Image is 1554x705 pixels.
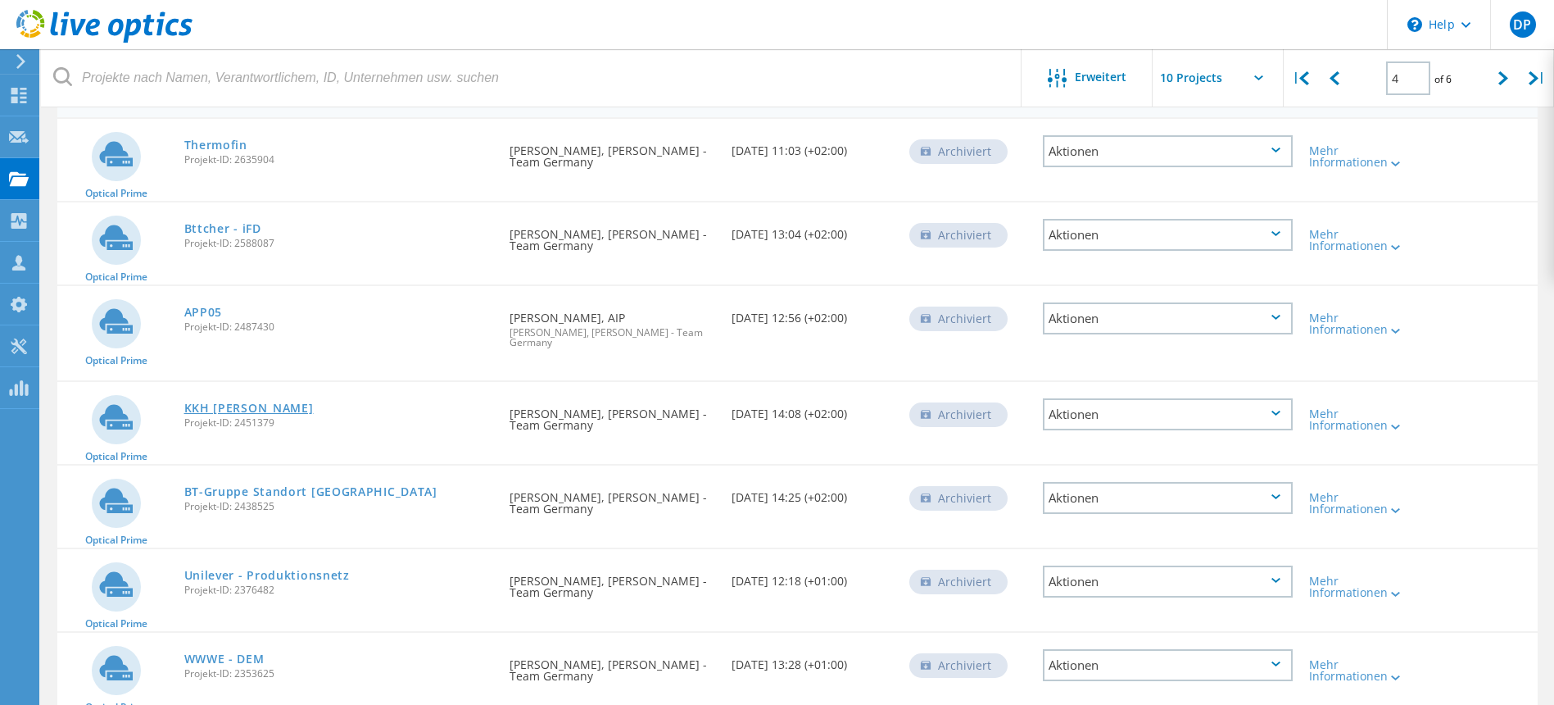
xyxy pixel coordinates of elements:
div: Aktionen [1043,482,1293,514]
span: Optical Prime [85,452,147,462]
div: Mehr Informationen [1309,575,1411,598]
a: Unilever - Produktionsnetz [184,570,350,581]
div: [DATE] 12:18 (+01:00) [723,549,901,603]
div: Mehr Informationen [1309,229,1411,252]
div: Aktionen [1043,398,1293,430]
div: Archiviert [909,486,1008,511]
div: [PERSON_NAME], [PERSON_NAME] - Team Germany [501,202,723,268]
div: Archiviert [909,403,1008,427]
div: Aktionen [1043,566,1293,598]
div: Archiviert [909,223,1008,248]
span: Optical Prime [85,189,147,198]
span: Projekt-ID: 2353625 [184,669,494,679]
span: Projekt-ID: 2635904 [184,155,494,165]
div: Aktionen [1043,135,1293,167]
div: Aktionen [1043,302,1293,334]
span: Optical Prime [85,356,147,366]
span: Projekt-ID: 2376482 [184,585,494,595]
span: Optical Prime [85,535,147,545]
a: Live Optics Dashboard [16,34,193,46]
div: Archiviert [909,307,1008,331]
div: Mehr Informationen [1309,312,1411,335]
div: [DATE] 13:04 (+02:00) [723,202,901,257]
a: KKH [PERSON_NAME] [184,403,314,414]
a: Thermofin [184,139,247,151]
svg: \n [1407,17,1422,32]
input: Projekte nach Namen, Verantwortlichem, ID, Unternehmen usw. suchen [41,49,1022,107]
span: Projekt-ID: 2487430 [184,322,494,332]
a: BT-Gruppe Standort [GEOGRAPHIC_DATA] [184,486,437,498]
div: | [1284,49,1317,107]
div: [PERSON_NAME], AIP [501,286,723,364]
span: DP [1513,18,1531,31]
span: of 6 [1434,72,1452,86]
div: Mehr Informationen [1309,408,1411,431]
span: Projekt-ID: 2438525 [184,502,494,512]
span: Optical Prime [85,272,147,282]
span: [PERSON_NAME], [PERSON_NAME] - Team Germany [510,328,715,348]
div: [PERSON_NAME], [PERSON_NAME] - Team Germany [501,633,723,698]
a: Bttcher - iFD [184,223,261,234]
div: [PERSON_NAME], [PERSON_NAME] - Team Germany [501,382,723,448]
div: | [1520,49,1554,107]
div: [PERSON_NAME], [PERSON_NAME] - Team Germany [501,466,723,531]
span: Projekt-ID: 2451379 [184,418,494,428]
div: Aktionen [1043,649,1293,681]
div: Mehr Informationen [1309,492,1411,515]
div: [DATE] 12:56 (+02:00) [723,286,901,340]
div: [DATE] 14:25 (+02:00) [723,466,901,520]
span: Projekt-ID: 2588087 [184,239,494,248]
div: Archiviert [909,139,1008,164]
div: Archiviert [909,653,1008,678]
div: Archiviert [909,570,1008,594]
div: Mehr Informationen [1309,659,1411,682]
div: Mehr Informationen [1309,145,1411,168]
div: Aktionen [1043,219,1293,251]
div: [PERSON_NAME], [PERSON_NAME] - Team Germany [501,549,723,615]
div: [PERSON_NAME], [PERSON_NAME] - Team Germany [501,119,723,184]
div: [DATE] 13:28 (+01:00) [723,633,901,687]
div: [DATE] 14:08 (+02:00) [723,382,901,436]
span: Optical Prime [85,619,147,629]
div: [DATE] 11:03 (+02:00) [723,119,901,173]
a: WWWE - DEM [184,653,265,665]
a: APP05 [184,307,223,318]
span: Erweitert [1075,71,1126,83]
